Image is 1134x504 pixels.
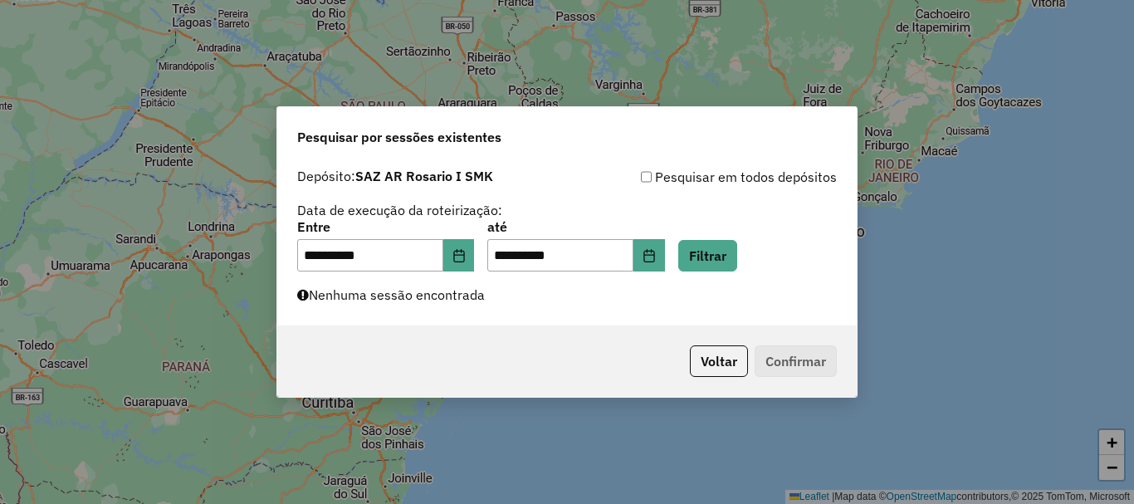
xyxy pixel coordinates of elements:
[297,200,502,220] label: Data de execução da roteirização:
[567,167,837,187] div: Pesquisar em todos depósitos
[443,239,475,272] button: Choose Date
[678,240,737,272] button: Filtrar
[355,168,493,184] strong: SAZ AR Rosario I SMK
[297,127,501,147] span: Pesquisar por sessões existentes
[690,345,748,377] button: Voltar
[297,285,485,305] label: Nenhuma sessão encontrada
[487,217,664,237] label: até
[297,166,493,186] label: Depósito:
[297,217,474,237] label: Entre
[633,239,665,272] button: Choose Date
